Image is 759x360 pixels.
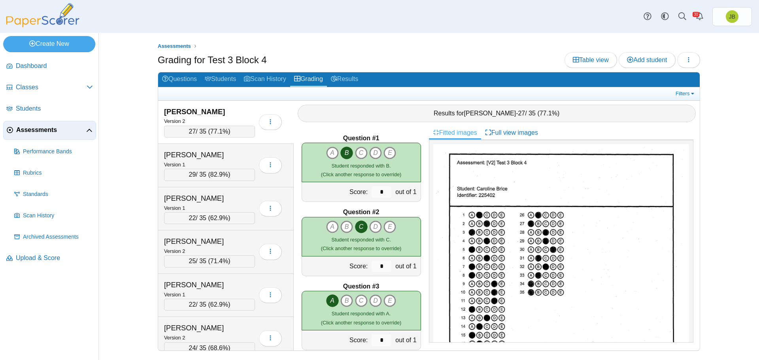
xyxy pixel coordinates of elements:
[164,107,243,117] div: [PERSON_NAME]
[164,193,243,204] div: [PERSON_NAME]
[189,171,196,178] span: 29
[327,72,362,87] a: Results
[393,256,420,276] div: out of 1
[383,147,396,159] i: E
[393,182,420,202] div: out of 1
[3,57,96,76] a: Dashboard
[11,206,96,225] a: Scan History
[355,221,368,233] i: C
[156,41,193,51] a: Assessments
[369,294,382,307] i: D
[393,330,420,350] div: out of 1
[210,258,228,264] span: 71.4%
[164,255,255,267] div: / 35 ( )
[210,171,228,178] span: 82.9%
[164,335,185,341] small: Version 2
[343,282,379,291] b: Question #3
[189,128,196,135] span: 27
[158,53,267,67] h1: Grading for Test 3 Block 4
[11,142,96,161] a: Performance Bands
[3,121,96,140] a: Assessments
[164,236,243,247] div: [PERSON_NAME]
[565,52,617,68] a: Table view
[11,164,96,183] a: Rubrics
[726,10,738,23] span: Joel Boyd
[164,323,243,333] div: [PERSON_NAME]
[158,43,191,49] span: Assessments
[164,118,185,124] small: Version 2
[164,280,243,290] div: [PERSON_NAME]
[189,301,196,308] span: 22
[201,72,240,87] a: Students
[164,248,185,254] small: Version 2
[302,330,370,350] div: Score:
[627,57,667,63] span: Add student
[540,110,557,117] span: 77.1%
[332,163,391,169] span: Student responded with B.
[429,126,481,139] a: Fitted images
[210,301,228,308] span: 62.9%
[321,311,401,325] small: (Click another response to override)
[464,110,516,117] span: [PERSON_NAME]
[3,36,95,52] a: Create New
[326,294,339,307] i: A
[326,147,339,159] i: A
[11,228,96,247] a: Archived Assessments
[355,294,368,307] i: C
[16,104,93,113] span: Students
[23,148,93,156] span: Performance Bands
[321,237,401,251] small: (Click another response to override)
[355,147,368,159] i: C
[369,221,382,233] i: D
[164,212,255,224] div: / 35 ( )
[332,311,391,317] span: Student responded with A.
[331,237,391,243] span: Student responded with C.
[23,169,93,177] span: Rubrics
[189,215,196,221] span: 22
[298,105,696,122] div: Results for - / 35 ( )
[189,258,196,264] span: 25
[369,147,382,159] i: D
[619,52,675,68] a: Add student
[16,126,86,134] span: Assessments
[23,233,93,241] span: Archived Assessments
[164,162,185,168] small: Version 1
[383,294,396,307] i: E
[210,128,228,135] span: 77.1%
[343,134,379,143] b: Question #1
[240,72,290,87] a: Scan History
[189,345,196,351] span: 24
[23,190,93,198] span: Standards
[210,345,228,351] span: 68.6%
[691,8,708,25] a: Alerts
[290,72,327,87] a: Grading
[164,126,255,138] div: / 35 ( )
[3,22,82,28] a: PaperScorer
[11,185,96,204] a: Standards
[164,299,255,311] div: / 35 ( )
[164,150,243,160] div: [PERSON_NAME]
[674,90,698,98] a: Filters
[210,215,228,221] span: 62.9%
[164,205,185,211] small: Version 1
[481,126,542,139] a: Full view images
[340,294,353,307] i: B
[340,221,353,233] i: B
[518,110,525,117] span: 27
[383,221,396,233] i: E
[302,256,370,276] div: Score:
[3,100,96,119] a: Students
[321,163,401,177] small: (Click another response to override)
[16,254,93,262] span: Upload & Score
[573,57,609,63] span: Table view
[3,78,96,97] a: Classes
[326,221,339,233] i: A
[729,14,735,19] span: Joel Boyd
[712,7,752,26] a: Joel Boyd
[16,62,93,70] span: Dashboard
[340,147,353,159] i: B
[23,212,93,220] span: Scan History
[16,83,87,92] span: Classes
[3,3,82,27] img: PaperScorer
[343,208,379,217] b: Question #2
